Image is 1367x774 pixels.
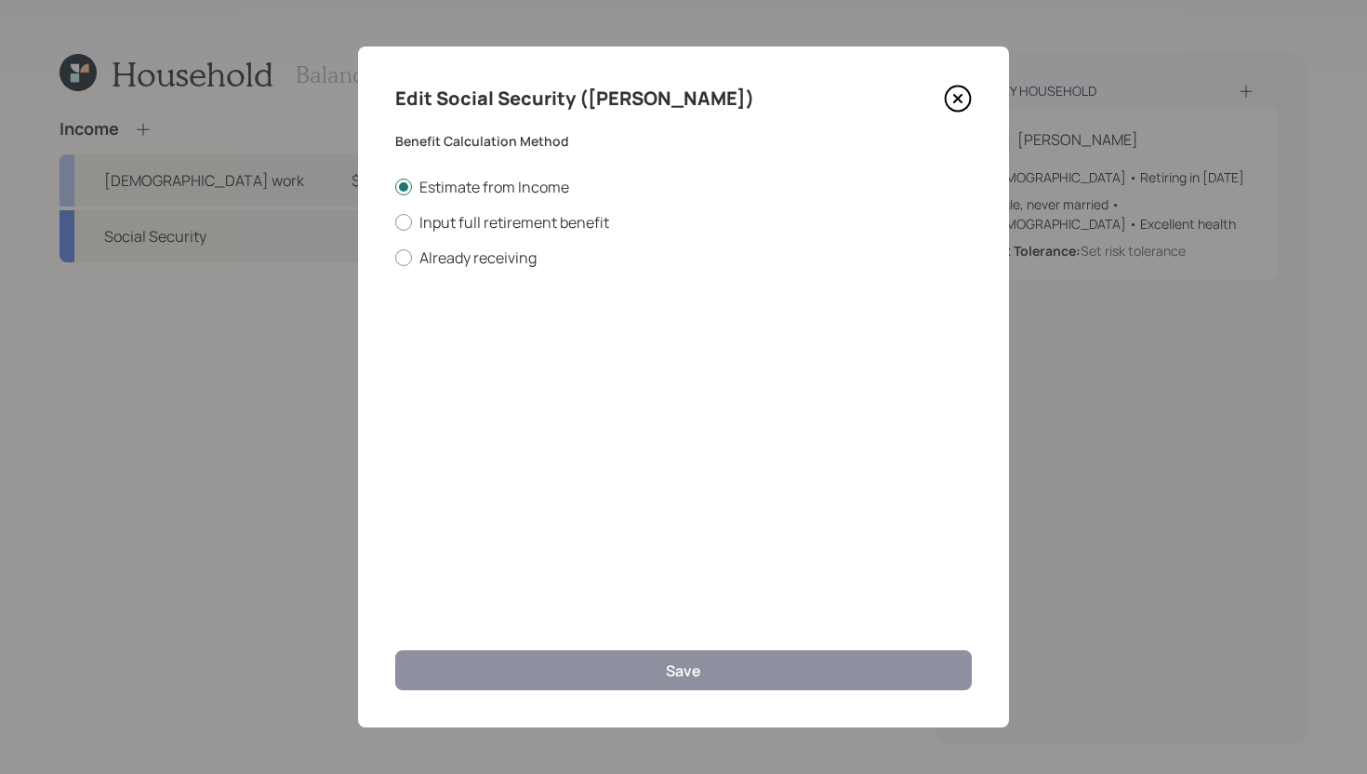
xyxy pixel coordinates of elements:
[395,212,972,233] label: Input full retirement benefit
[395,247,972,268] label: Already receiving
[395,650,972,690] button: Save
[395,132,972,151] label: Benefit Calculation Method
[395,84,754,113] h4: Edit Social Security ([PERSON_NAME])
[395,177,972,197] label: Estimate from Income
[666,661,701,681] div: Save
